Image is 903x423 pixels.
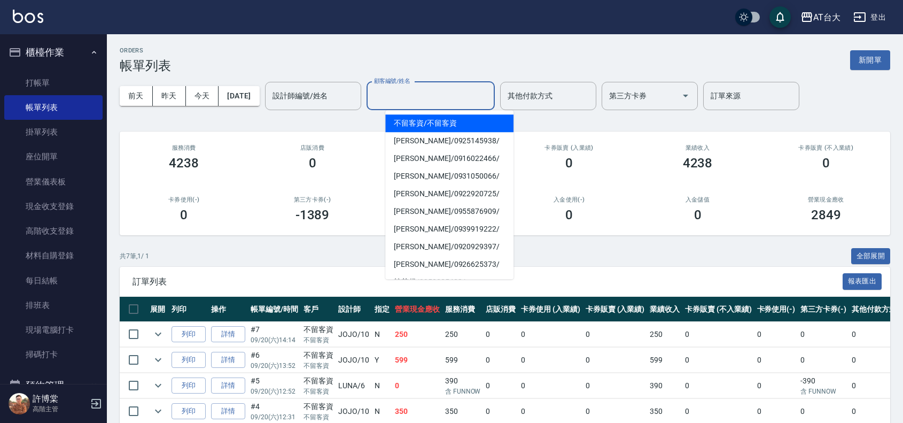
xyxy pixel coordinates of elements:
[4,268,103,293] a: 每日結帳
[301,297,336,322] th: 客戶
[219,86,259,106] button: [DATE]
[754,348,798,373] td: 0
[442,348,484,373] td: 599
[754,297,798,322] th: 卡券使用(-)
[4,219,103,243] a: 高階收支登錄
[385,256,513,273] span: [PERSON_NAME] / 0926625373 /
[583,297,648,322] th: 卡券販賣 (入業績)
[483,348,518,373] td: 0
[172,403,206,420] button: 列印
[682,297,754,322] th: 卡券販賣 (不入業績)
[4,243,103,268] a: 材料自購登錄
[483,373,518,398] td: 0
[385,132,513,150] span: [PERSON_NAME] / 0925145938 /
[483,297,518,322] th: 店販消費
[775,144,877,151] h2: 卡券販賣 (不入業績)
[4,95,103,120] a: 帳單列表
[248,373,301,398] td: #5
[372,322,392,347] td: N
[392,348,442,373] td: 599
[385,167,513,185] span: [PERSON_NAME] / 0931050066 /
[442,373,484,398] td: 390
[4,372,103,399] button: 預約管理
[303,324,333,335] div: 不留客資
[303,401,333,412] div: 不留客資
[385,114,513,132] span: 不留客資 / 不留客資
[798,373,849,398] td: -390
[309,156,316,171] h3: 0
[849,7,890,27] button: 登出
[385,203,513,220] span: [PERSON_NAME] / 0955876909 /
[385,273,513,291] span: 韓茹伃 / 0952335428 /
[303,412,333,422] p: 不留客資
[4,144,103,169] a: 座位開單
[392,297,442,322] th: 營業現金應收
[4,170,103,194] a: 營業儀表板
[647,297,682,322] th: 業績收入
[248,297,301,322] th: 帳單編號/時間
[133,276,843,287] span: 訂單列表
[442,322,484,347] td: 250
[251,412,298,422] p: 09/20 (六) 12:31
[4,293,103,318] a: 排班表
[565,207,573,222] h3: 0
[211,378,245,394] a: 詳情
[851,248,891,265] button: 全部展開
[133,196,235,203] h2: 卡券使用(-)
[483,322,518,347] td: 0
[295,207,330,222] h3: -1389
[150,326,166,342] button: expand row
[682,373,754,398] td: 0
[769,6,791,28] button: save
[133,144,235,151] h3: 服務消費
[120,86,153,106] button: 前天
[33,394,87,404] h5: 許博棠
[813,11,840,24] div: AT台大
[647,348,682,373] td: 599
[4,194,103,219] a: 現金收支登錄
[518,373,583,398] td: 0
[798,297,849,322] th: 第三方卡券(-)
[850,55,890,65] a: 新開單
[172,352,206,368] button: 列印
[4,318,103,342] a: 現場電腦打卡
[385,150,513,167] span: [PERSON_NAME] / 0916022466 /
[180,207,188,222] h3: 0
[442,297,484,322] th: 服務消費
[518,322,583,347] td: 0
[251,361,298,371] p: 09/20 (六) 13:52
[372,373,392,398] td: N
[211,326,245,343] a: 詳情
[336,322,372,347] td: JOJO /10
[303,350,333,361] div: 不留客資
[336,373,372,398] td: LUNA /6
[646,196,749,203] h2: 入金儲值
[565,156,573,171] h3: 0
[796,6,845,28] button: AT台大
[385,185,513,203] span: [PERSON_NAME] / 0922920725 /
[385,220,513,238] span: [PERSON_NAME] / 0939919222 /
[261,144,363,151] h2: 店販消費
[518,297,583,322] th: 卡券使用 (入業績)
[336,297,372,322] th: 設計師
[147,297,169,322] th: 展開
[682,322,754,347] td: 0
[646,144,749,151] h2: 業績收入
[683,156,713,171] h3: 4238
[186,86,219,106] button: 今天
[303,375,333,387] div: 不留客資
[843,276,882,286] a: 報表匯出
[822,156,830,171] h3: 0
[374,77,410,85] label: 顧客編號/姓名
[251,387,298,396] p: 09/20 (六) 12:52
[392,373,442,398] td: 0
[153,86,186,106] button: 昨天
[169,297,208,322] th: 列印
[303,387,333,396] p: 不留客資
[811,207,841,222] h3: 2849
[169,156,199,171] h3: 4238
[120,251,149,261] p: 共 7 筆, 1 / 1
[850,50,890,70] button: 新開單
[798,322,849,347] td: 0
[583,322,648,347] td: 0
